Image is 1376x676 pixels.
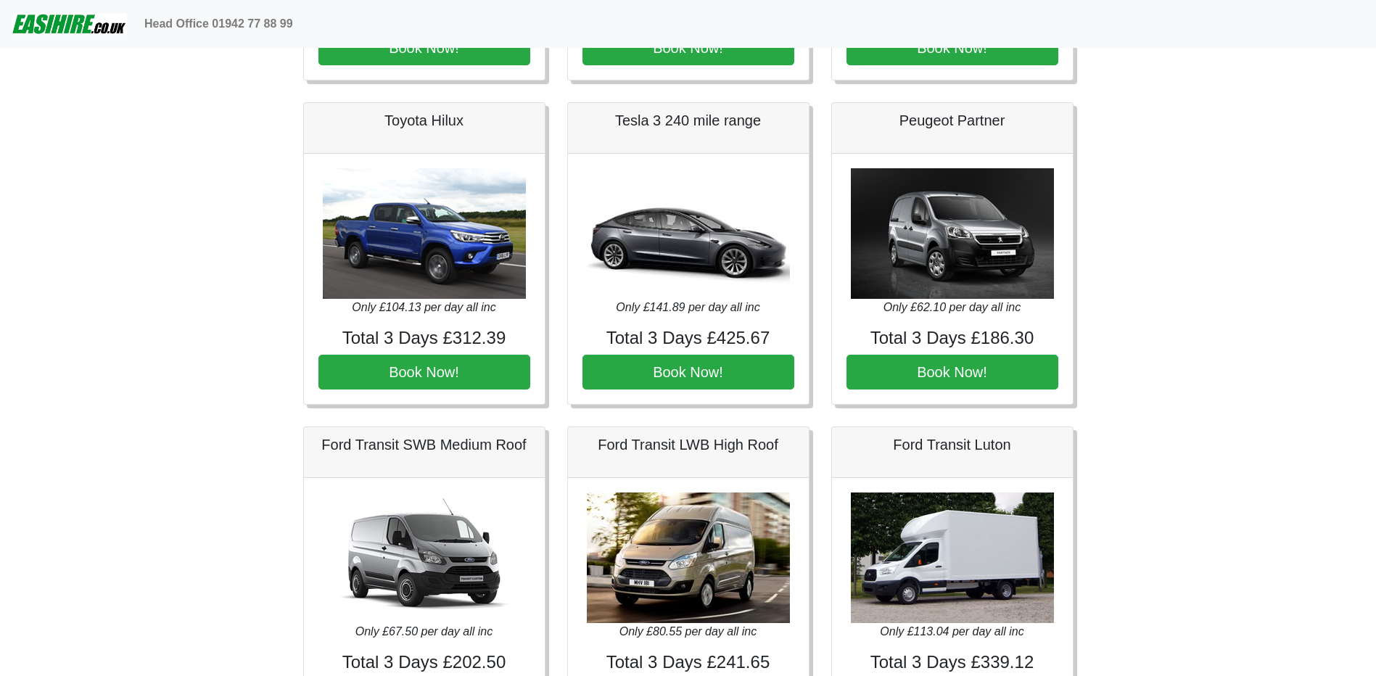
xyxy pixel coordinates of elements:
h5: Ford Transit SWB Medium Roof [318,436,530,453]
button: Book Now! [846,355,1058,389]
h4: Total 3 Days £186.30 [846,328,1058,349]
i: Only £113.04 per day all inc [880,625,1023,638]
img: Ford Transit SWB Medium Roof [323,492,526,623]
h4: Total 3 Days £425.67 [582,328,794,349]
img: Peugeot Partner [851,168,1054,299]
button: Book Now! [582,355,794,389]
img: Toyota Hilux [323,168,526,299]
h4: Total 3 Days £339.12 [846,652,1058,673]
button: Book Now! [318,30,530,65]
i: Only £62.10 per day all inc [883,301,1021,313]
b: Head Office 01942 77 88 99 [144,17,293,30]
i: Only £141.89 per day all inc [616,301,759,313]
h5: Peugeot Partner [846,112,1058,129]
img: Tesla 3 240 mile range [587,168,790,299]
h5: Ford Transit LWB High Roof [582,436,794,453]
button: Book Now! [846,30,1058,65]
h4: Total 3 Days £241.65 [582,652,794,673]
i: Only £104.13 per day all inc [352,301,495,313]
a: Head Office 01942 77 88 99 [139,9,299,38]
button: Book Now! [318,355,530,389]
h5: Ford Transit Luton [846,436,1058,453]
h4: Total 3 Days £312.39 [318,328,530,349]
img: Ford Transit Luton [851,492,1054,623]
h5: Toyota Hilux [318,112,530,129]
i: Only £80.55 per day all inc [619,625,757,638]
i: Only £67.50 per day all inc [355,625,493,638]
h4: Total 3 Days £202.50 [318,652,530,673]
h5: Tesla 3 240 mile range [582,112,794,129]
img: Ford Transit LWB High Roof [587,492,790,623]
button: Book Now! [582,30,794,65]
img: easihire_logo_small.png [12,9,127,38]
